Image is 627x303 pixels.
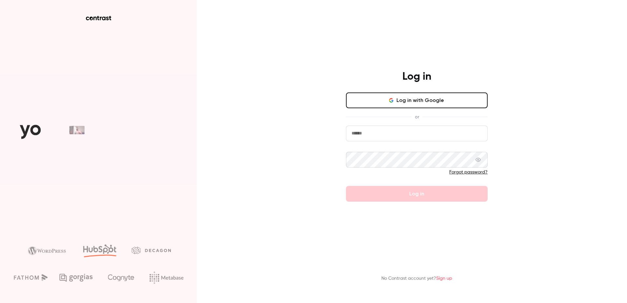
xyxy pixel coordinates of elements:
h4: Log in [402,70,431,83]
p: No Contrast account yet? [381,275,452,282]
img: decagon [131,247,171,254]
a: Sign up [436,276,452,281]
span: or [412,113,422,120]
a: Forgot password? [449,170,488,174]
button: Log in with Google [346,92,488,108]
